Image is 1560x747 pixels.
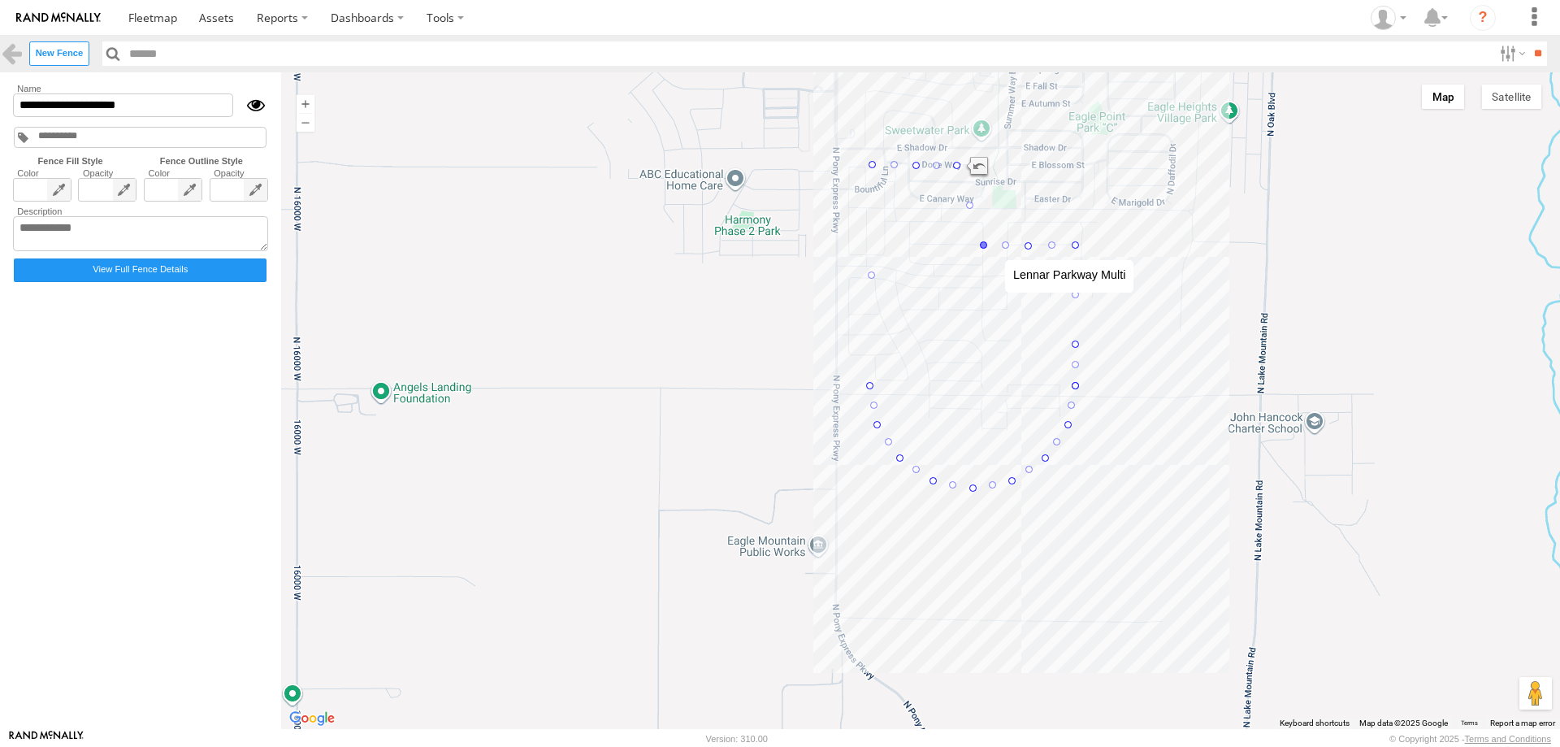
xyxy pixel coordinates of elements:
[1461,720,1478,727] a: Terms (opens in new tab)
[1490,719,1555,727] a: Report a map error
[10,156,132,166] label: Fence Fill Style
[706,734,768,744] div: Version: 310.00
[1465,734,1551,744] a: Terms and Conditions
[16,12,101,24] img: rand-logo.svg
[14,258,266,282] label: Click to view fence details
[296,113,314,132] button: Zoom out
[1280,718,1350,729] button: Keyboard shortcuts
[13,84,268,93] label: Name
[1005,260,1133,293] div: Lennar Parkway Multi
[1422,85,1465,109] button: Show street map
[13,168,71,178] label: Color
[1519,677,1552,710] button: Drag Pegman onto the map to open Street View
[144,168,202,178] label: Color
[9,731,84,747] a: Visit our Website
[1481,85,1541,109] button: Show satellite imagery
[78,168,136,178] label: Opacity
[1470,5,1496,31] i: ?
[1493,41,1528,65] label: Search Filter Options
[13,206,268,216] label: Description
[965,157,990,179] button: Undo last edit
[285,708,339,729] a: Open this area in Google Maps (opens a new window)
[285,708,339,729] img: Google
[132,156,271,166] label: Fence Outline Style
[29,41,89,65] label: Create New Fence
[210,168,268,178] label: Opacity
[233,93,268,117] div: Show/Hide fence
[1365,6,1412,30] div: Allen Bauer
[1359,719,1448,727] span: Map data ©2025 Google
[296,94,314,113] button: Zoom in
[1389,734,1551,744] div: © Copyright 2025 -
